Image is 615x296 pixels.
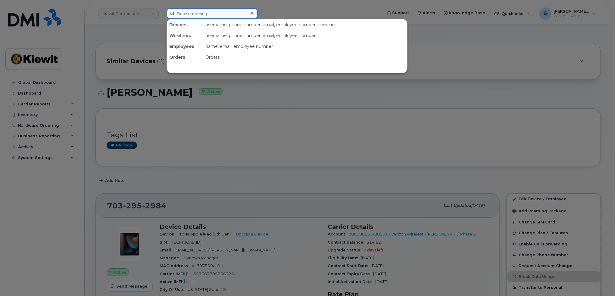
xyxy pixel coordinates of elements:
[167,30,203,41] div: Wirelines
[167,52,203,63] div: Orders
[167,41,203,52] div: Employees
[167,8,258,19] input: Find something...
[203,41,407,52] div: name, email, employee number
[167,19,203,30] div: Devices
[589,270,610,291] iframe: Messenger Launcher
[203,52,407,63] div: Orders
[203,30,407,41] div: username, phone number, email, employee number
[203,19,407,30] div: username, phone number, email, employee number, imei, sim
